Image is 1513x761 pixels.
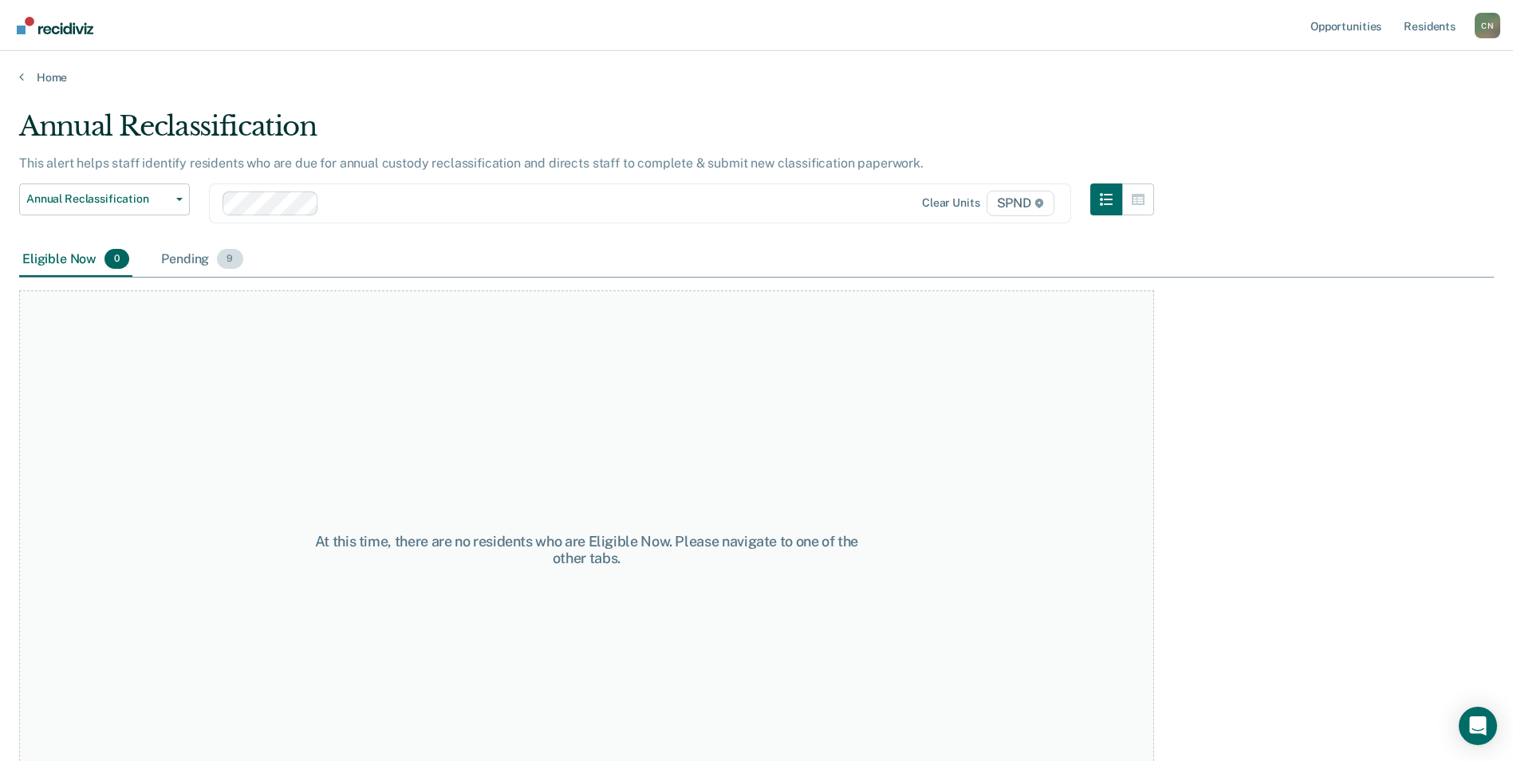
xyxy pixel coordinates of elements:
[1459,707,1497,745] div: Open Intercom Messenger
[19,70,1494,85] a: Home
[19,110,1154,156] div: Annual Reclassification
[303,533,869,567] div: At this time, there are no residents who are Eligible Now. Please navigate to one of the other tabs.
[987,191,1054,216] span: SPND
[19,183,190,215] button: Annual Reclassification
[158,242,246,278] div: Pending9
[26,192,170,206] span: Annual Reclassification
[922,196,980,210] div: Clear units
[19,242,132,278] div: Eligible Now0
[19,156,924,171] p: This alert helps staff identify residents who are due for annual custody reclassification and dir...
[217,249,242,270] span: 9
[104,249,129,270] span: 0
[1475,13,1500,38] div: C N
[1475,13,1500,38] button: Profile dropdown button
[17,17,93,34] img: Recidiviz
